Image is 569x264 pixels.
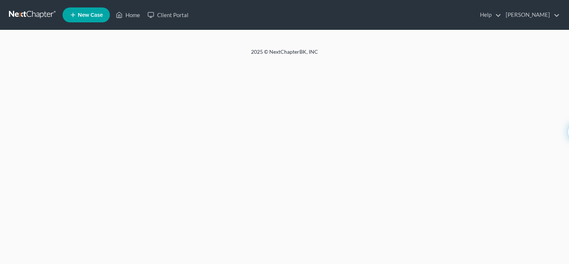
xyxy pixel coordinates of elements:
a: Client Portal [144,8,192,22]
a: Help [476,8,501,22]
a: [PERSON_NAME] [502,8,560,22]
new-legal-case-button: New Case [63,7,110,22]
div: 2025 © NextChapterBK, INC [72,48,497,62]
a: Home [112,8,144,22]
